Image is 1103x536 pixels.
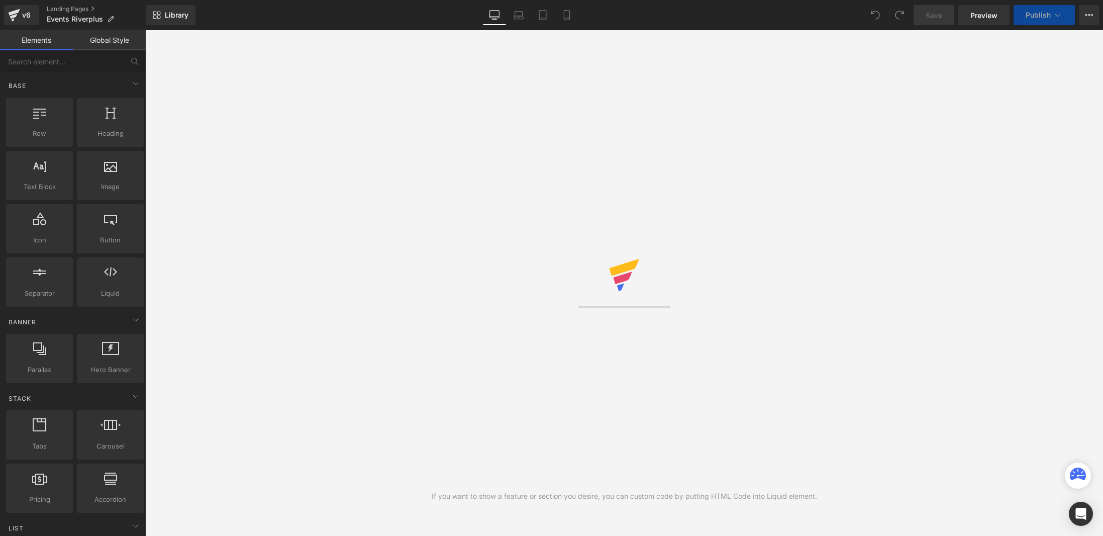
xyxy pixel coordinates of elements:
[80,365,141,375] span: Hero Banner
[531,5,555,25] a: Tablet
[507,5,531,25] a: Laptop
[432,491,817,502] div: If you want to show a feature or section you desire, you can custom code by putting HTML Code int...
[165,11,188,20] span: Library
[80,128,141,139] span: Heading
[8,317,37,327] span: Banner
[1026,11,1051,19] span: Publish
[926,10,942,21] span: Save
[8,394,32,403] span: Stack
[80,235,141,245] span: Button
[20,9,33,22] div: v6
[958,5,1010,25] a: Preview
[1069,502,1093,526] div: Open Intercom Messenger
[482,5,507,25] a: Desktop
[9,128,70,139] span: Row
[865,5,885,25] button: Undo
[80,494,141,505] span: Accordion
[9,235,70,245] span: Icon
[47,5,146,13] a: Landing Pages
[889,5,910,25] button: Redo
[555,5,579,25] a: Mobile
[8,523,25,533] span: List
[4,5,39,25] a: v6
[9,441,70,452] span: Tabs
[1014,5,1075,25] button: Publish
[9,182,70,192] span: Text Block
[1079,5,1099,25] button: More
[73,30,146,50] a: Global Style
[970,10,997,21] span: Preview
[47,15,103,23] span: Events Riverplus
[80,288,141,299] span: Liquid
[9,365,70,375] span: Parallax
[9,494,70,505] span: Pricing
[80,441,141,452] span: Carousel
[146,5,195,25] a: New Library
[80,182,141,192] span: Image
[9,288,70,299] span: Separator
[8,81,27,91] span: Base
